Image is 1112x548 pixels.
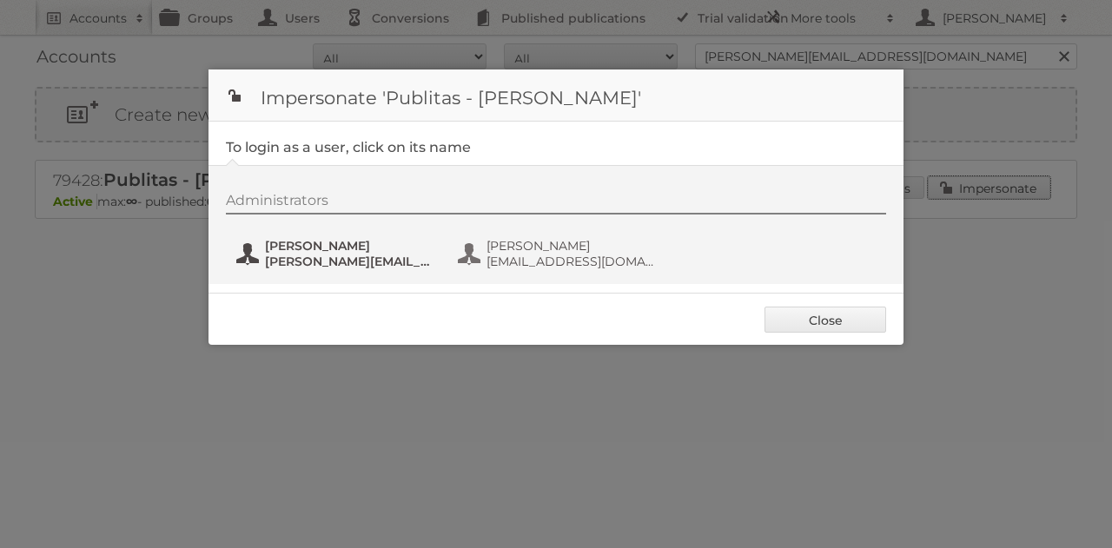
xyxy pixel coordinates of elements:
span: [PERSON_NAME] [486,238,655,254]
button: [PERSON_NAME] [PERSON_NAME][EMAIL_ADDRESS][DOMAIN_NAME] [235,236,439,271]
span: [PERSON_NAME][EMAIL_ADDRESS][DOMAIN_NAME] [265,254,434,269]
legend: To login as a user, click on its name [226,139,471,155]
div: Administrators [226,192,886,215]
a: Close [764,307,886,333]
h1: Impersonate 'Publitas - [PERSON_NAME]' [208,69,903,122]
span: [EMAIL_ADDRESS][DOMAIN_NAME] [486,254,655,269]
span: [PERSON_NAME] [265,238,434,254]
button: [PERSON_NAME] [EMAIL_ADDRESS][DOMAIN_NAME] [456,236,660,271]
